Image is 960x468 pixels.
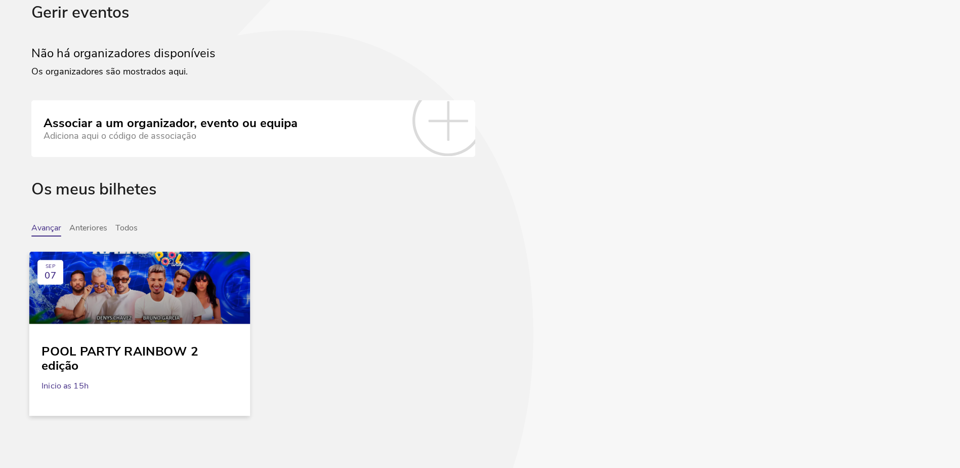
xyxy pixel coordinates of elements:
button: Todos [115,223,138,237]
p: Os organizadores são mostrados aqui. [31,60,929,77]
h2: Não há organizadores disponíveis [31,47,929,61]
div: Associar a um organizador, evento ou equipa [44,116,298,131]
button: Avançar [31,223,61,237]
div: Inicio as 15h [41,373,238,399]
div: POOL PARTY RAINBOW 2 edição [41,336,238,373]
div: Os meus bilhetes [31,180,929,223]
span: 07 [45,270,56,281]
button: Anteriores [69,223,107,237]
a: SEP 07 POOL PARTY RAINBOW 2 edição Inicio as 15h [29,251,251,403]
div: SEP [46,264,55,270]
a: Associar a um organizador, evento ou equipa Adiciona aqui o código de associação [31,100,475,157]
div: Adiciona aqui o código de associação [44,131,298,141]
div: Gerir eventos [31,4,929,47]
